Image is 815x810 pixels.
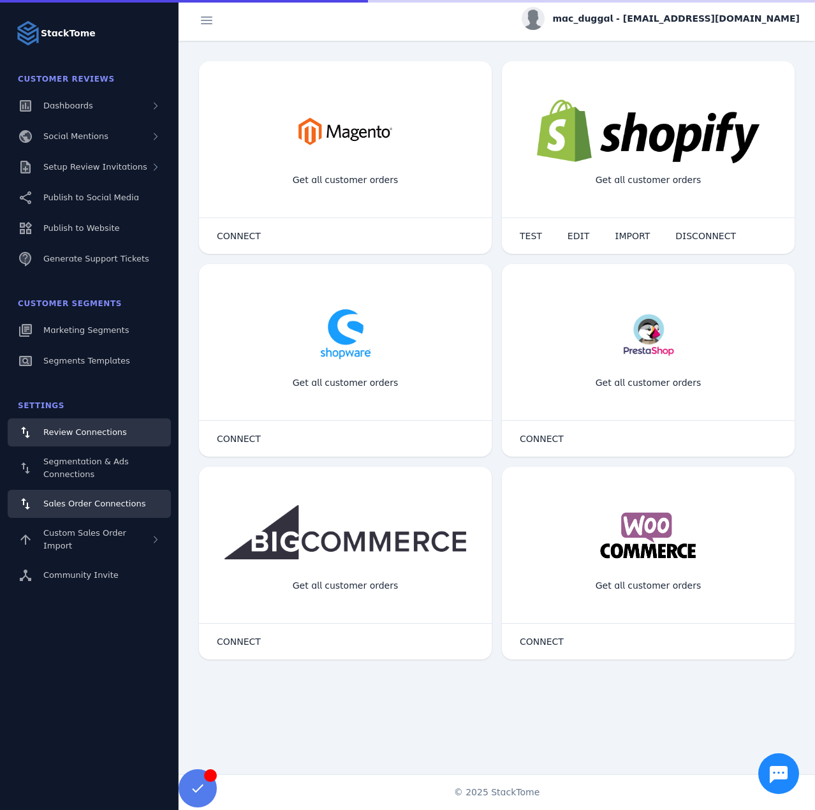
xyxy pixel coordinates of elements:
button: CONNECT [507,426,576,452]
span: © 2025 StackTome [454,786,540,799]
span: Custom Sales Order Import [43,528,126,550]
span: Setup Review Invitations [43,162,147,172]
div: Get all customer orders [585,163,712,197]
a: Segmentation & Ads Connections [8,449,171,487]
div: Get all customer orders [585,366,712,400]
a: Sales Order Connections [8,490,171,518]
a: Generate Support Tickets [8,245,171,273]
span: CONNECT [520,637,564,646]
img: woocommerce.png [596,505,701,569]
span: Publish to Social Media [43,193,139,202]
span: Review Connections [43,427,127,437]
button: TEST [507,223,555,249]
span: Community Invite [43,570,119,580]
button: CONNECT [204,629,274,654]
img: prestashop.png [619,302,677,366]
div: Get all customer orders [585,569,712,603]
img: Logo image [15,20,41,46]
span: Dashboards [43,101,93,110]
span: CONNECT [520,434,564,443]
span: Publish to Website [43,223,119,233]
button: DISCONNECT [663,223,749,249]
img: magento.png [282,99,409,163]
div: Get all customer orders [283,366,409,400]
span: Customer Segments [18,299,122,308]
img: bigcommerce.png [224,505,466,559]
div: Get all customer orders [283,569,409,603]
span: Settings [18,401,64,410]
img: shopware.png [314,302,378,366]
button: CONNECT [507,629,576,654]
span: DISCONNECT [675,232,736,240]
a: Marketing Segments [8,316,171,344]
button: CONNECT [204,426,274,452]
span: Segments Templates [43,356,130,365]
span: mac_duggal - [EMAIL_ADDRESS][DOMAIN_NAME] [552,12,800,26]
span: TEST [520,232,542,240]
span: Sales Order Connections [43,499,145,508]
span: CONNECT [217,232,261,240]
a: Segments Templates [8,347,171,375]
span: IMPORT [615,232,650,240]
button: CONNECT [204,223,274,249]
span: Social Mentions [43,131,108,141]
button: mac_duggal - [EMAIL_ADDRESS][DOMAIN_NAME] [522,7,800,30]
a: Review Connections [8,418,171,446]
button: EDIT [555,223,602,249]
span: Customer Reviews [18,75,115,84]
strong: StackTome [41,27,96,40]
span: CONNECT [217,434,261,443]
button: IMPORT [602,223,663,249]
span: CONNECT [217,637,261,646]
img: shopify.png [537,99,760,163]
span: Generate Support Tickets [43,254,149,263]
a: Publish to Website [8,214,171,242]
div: Get all customer orders [283,163,409,197]
a: Publish to Social Media [8,184,171,212]
img: profile.jpg [522,7,545,30]
span: EDIT [568,232,589,240]
span: Segmentation & Ads Connections [43,457,129,479]
a: Community Invite [8,561,171,589]
span: Marketing Segments [43,325,129,335]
